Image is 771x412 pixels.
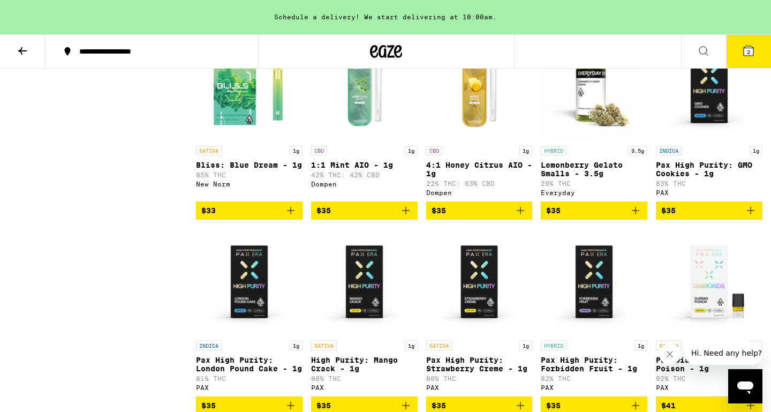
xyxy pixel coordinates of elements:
[426,146,442,155] p: CBD
[196,33,303,201] a: Open page for Bliss: Blue Dream - 1g from New Norm
[196,375,303,382] p: 81% THC
[426,33,533,201] a: Open page for 4:1 Honey Citrus AIO - 1g from Dompen
[432,401,446,410] span: $35
[311,146,327,155] p: CBD
[311,201,418,220] button: Add to bag
[656,161,762,178] p: Pax High Purity: GMO Cookies - 1g
[546,206,561,215] span: $35
[728,369,762,403] iframe: Button to launch messaging window
[541,228,647,396] a: Open page for Pax High Purity: Forbidden Fruit - 1g from PAX
[546,401,561,410] span: $35
[196,228,303,396] a: Open page for Pax High Purity: London Pound Cake - 1g from PAX
[196,146,222,155] p: SATIVA
[311,228,418,396] a: Open page for High Purity: Mango Crack - 1g from PAX
[656,228,762,335] img: PAX - Pax Diamonds: Durban Poison - 1g
[426,180,533,187] p: 22% THC: 63% CBD
[196,341,222,350] p: INDICA
[311,181,418,188] div: Dompen
[196,181,303,188] div: New Norm
[196,201,303,220] button: Add to bag
[519,341,532,350] p: 1g
[311,33,418,201] a: Open page for 1:1 Mint AIO - 1g from Dompen
[311,375,418,382] p: 80% THC
[426,356,533,373] p: Pax High Purity: Strawberry Creme - 1g
[426,189,533,196] div: Dompen
[656,375,762,382] p: 92% THC
[659,343,681,365] iframe: Close message
[196,228,303,335] img: PAX - Pax High Purity: London Pound Cake - 1g
[656,341,682,350] p: SATIVA
[519,146,532,155] p: 1g
[541,341,566,350] p: HYBRID
[541,33,647,201] a: Open page for Lemonberry Gelato Smalls - 3.5g from Everyday
[661,401,676,410] span: $41
[747,49,750,55] span: 2
[196,384,303,391] div: PAX
[656,201,762,220] button: Add to bag
[656,180,762,187] p: 83% THC
[311,341,337,350] p: SATIVA
[541,228,647,335] img: PAX - Pax High Purity: Forbidden Fruit - 1g
[311,384,418,391] div: PAX
[201,401,216,410] span: $35
[656,33,762,140] img: PAX - Pax High Purity: GMO Cookies - 1g
[656,33,762,201] a: Open page for Pax High Purity: GMO Cookies - 1g from PAX
[311,161,418,169] p: 1:1 Mint AIO - 1g
[656,356,762,373] p: Pax Diamonds: Durban Poison - 1g
[196,171,303,178] p: 85% THC
[196,161,303,169] p: Bliss: Blue Dream - 1g
[201,206,216,215] span: $33
[628,146,647,155] p: 3.5g
[750,146,762,155] p: 1g
[656,228,762,396] a: Open page for Pax Diamonds: Durban Poison - 1g from PAX
[656,146,682,155] p: INDICA
[541,33,647,140] img: Everyday - Lemonberry Gelato Smalls - 3.5g
[426,161,533,178] p: 4:1 Honey Citrus AIO - 1g
[541,356,647,373] p: Pax High Purity: Forbidden Fruit - 1g
[290,341,303,350] p: 1g
[426,375,533,382] p: 80% THC
[405,146,418,155] p: 1g
[661,206,676,215] span: $35
[426,341,452,350] p: SATIVA
[196,356,303,373] p: Pax High Purity: London Pound Cake - 1g
[685,341,762,365] iframe: Message from company
[311,33,418,140] img: Dompen - 1:1 Mint AIO - 1g
[634,341,647,350] p: 1g
[426,384,533,391] div: PAX
[426,228,533,396] a: Open page for Pax High Purity: Strawberry Creme - 1g from PAX
[656,384,762,391] div: PAX
[311,356,418,373] p: High Purity: Mango Crack - 1g
[541,180,647,187] p: 29% THC
[290,146,303,155] p: 1g
[316,206,331,215] span: $35
[426,201,533,220] button: Add to bag
[541,375,647,382] p: 82% THC
[432,206,446,215] span: $35
[426,228,533,335] img: PAX - Pax High Purity: Strawberry Creme - 1g
[196,33,303,140] img: New Norm - Bliss: Blue Dream - 1g
[311,228,418,335] img: PAX - High Purity: Mango Crack - 1g
[541,161,647,178] p: Lemonberry Gelato Smalls - 3.5g
[405,341,418,350] p: 1g
[541,201,647,220] button: Add to bag
[656,189,762,196] div: PAX
[541,384,647,391] div: PAX
[426,33,533,140] img: Dompen - 4:1 Honey Citrus AIO - 1g
[541,146,566,155] p: HYBRID
[541,189,647,196] div: Everyday
[726,35,771,68] button: 2
[311,171,418,178] p: 42% THC: 42% CBD
[316,401,331,410] span: $35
